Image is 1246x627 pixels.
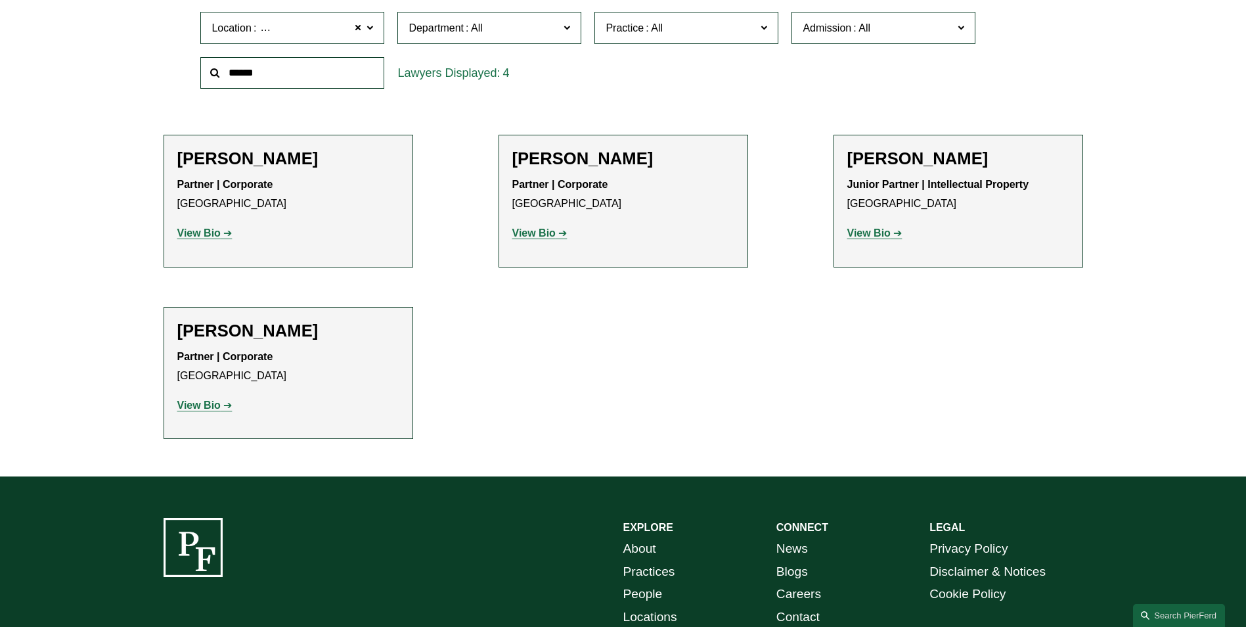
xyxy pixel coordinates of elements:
span: 4 [502,66,509,80]
span: Admission [803,22,851,34]
a: View Bio [847,227,902,239]
span: Practice [606,22,644,34]
strong: View Bio [177,227,221,239]
a: Practices [623,561,675,584]
strong: Partner | Corporate [177,179,273,190]
h2: [PERSON_NAME] [847,149,1069,169]
a: View Bio [512,227,567,239]
a: Cookie Policy [929,583,1006,606]
h2: [PERSON_NAME] [512,149,734,169]
a: Careers [776,583,821,606]
strong: View Bio [847,227,891,239]
a: Search this site [1133,604,1225,627]
strong: Junior Partner | Intellectual Property [847,179,1029,190]
strong: View Bio [177,400,221,411]
p: [GEOGRAPHIC_DATA] [177,175,399,214]
a: People [623,583,663,606]
strong: CONNECT [776,522,828,533]
a: About [623,538,656,561]
strong: Partner | Corporate [177,351,273,362]
strong: EXPLORE [623,522,673,533]
h2: [PERSON_NAME] [177,321,399,341]
a: Blogs [776,561,808,584]
strong: View Bio [512,227,556,239]
span: Department [409,22,464,34]
p: [GEOGRAPHIC_DATA] [177,348,399,386]
span: [GEOGRAPHIC_DATA] [258,20,368,37]
a: Privacy Policy [929,538,1008,561]
a: News [776,538,808,561]
p: [GEOGRAPHIC_DATA] [512,175,734,214]
strong: Partner | Corporate [512,179,608,190]
h2: [PERSON_NAME] [177,149,399,169]
a: View Bio [177,227,233,239]
a: Disclaimer & Notices [929,561,1046,584]
a: View Bio [177,400,233,411]
span: Location [211,22,252,34]
p: [GEOGRAPHIC_DATA] [847,175,1069,214]
strong: LEGAL [929,522,965,533]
